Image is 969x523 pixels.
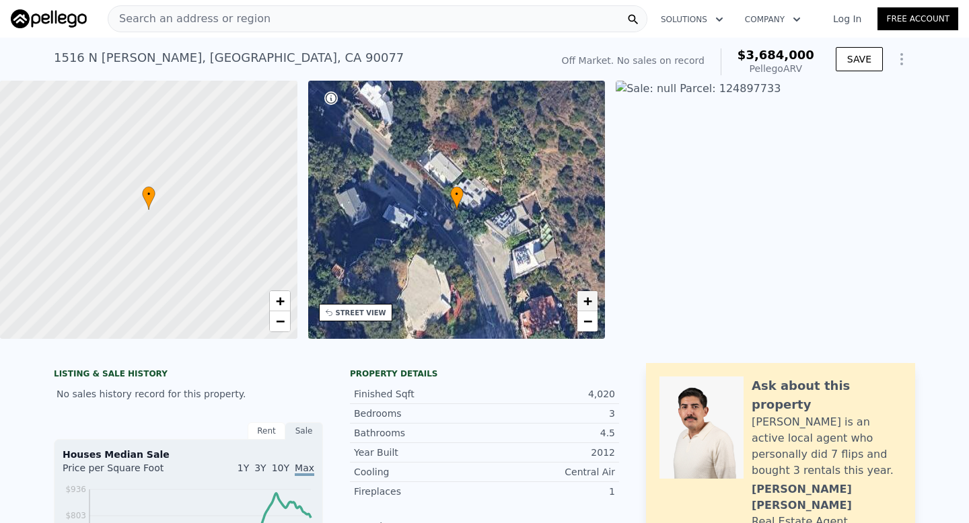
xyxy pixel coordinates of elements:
div: Year Built [354,446,485,459]
span: • [450,188,464,200]
tspan: $936 [65,485,86,494]
span: − [275,313,284,329]
span: Search an address or region [108,11,271,27]
a: Zoom in [270,291,290,311]
div: STREET VIEW [336,308,386,318]
div: Bedrooms [354,407,485,420]
div: 1 [485,485,615,498]
div: Off Market. No sales on record [562,54,705,67]
button: Show Options [888,46,915,73]
span: − [583,313,592,329]
div: 4.5 [485,426,615,440]
div: Central Air [485,465,615,479]
div: Houses Median Sale [63,448,314,461]
div: • [142,186,155,210]
span: + [275,292,284,309]
span: 3Y [254,462,266,473]
div: Finished Sqft [354,387,485,401]
a: Zoom out [577,311,598,331]
a: Log In [817,12,877,26]
div: No sales history record for this property. [54,382,323,406]
div: [PERSON_NAME] [PERSON_NAME] [752,481,902,514]
a: Zoom out [270,311,290,331]
div: Ask about this property [752,376,902,414]
div: Fireplaces [354,485,485,498]
button: Solutions [650,7,734,32]
button: SAVE [836,47,883,71]
div: 2012 [485,446,615,459]
div: Property details [350,368,619,379]
div: 1516 N [PERSON_NAME] , [GEOGRAPHIC_DATA] , CA 90077 [54,48,404,67]
span: Max [295,462,314,476]
span: • [142,188,155,200]
div: LISTING & SALE HISTORY [54,368,323,382]
div: Cooling [354,465,485,479]
div: Rent [248,422,285,440]
div: 4,020 [485,387,615,401]
a: Free Account [877,7,958,30]
img: Pellego [11,9,87,28]
tspan: $803 [65,511,86,520]
div: Bathrooms [354,426,485,440]
span: $3,684,000 [738,48,814,62]
div: [PERSON_NAME] is an active local agent who personally did 7 flips and bought 3 rentals this year. [752,414,902,479]
a: Zoom in [577,291,598,311]
div: Price per Square Foot [63,461,188,483]
div: Pellego ARV [738,62,814,75]
span: 1Y [238,462,249,473]
span: 10Y [272,462,289,473]
div: Sale [285,422,323,440]
div: 3 [485,407,615,420]
button: Company [734,7,812,32]
div: • [450,186,464,210]
span: + [583,292,592,309]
